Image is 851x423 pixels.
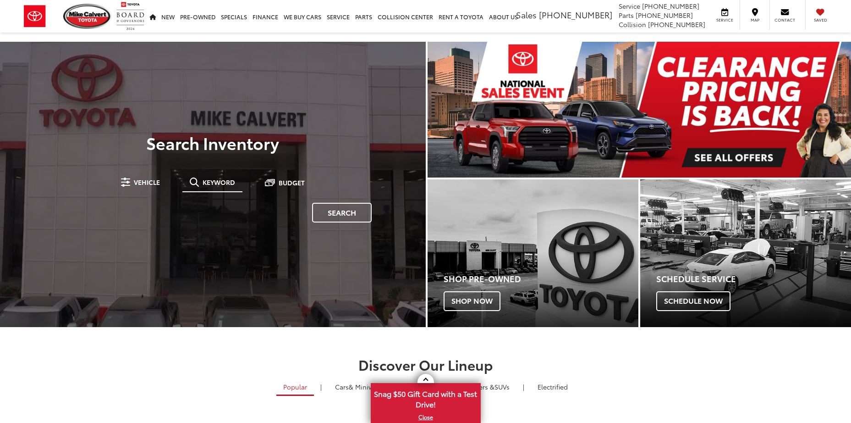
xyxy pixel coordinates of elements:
span: Sales [516,9,537,21]
span: Service [714,17,735,23]
span: Contact [774,17,795,23]
h4: Shop Pre-Owned [444,274,638,284]
span: Saved [810,17,830,23]
span: Service [619,1,640,11]
span: Keyword [203,179,235,185]
div: Toyota [640,179,851,327]
span: & Minivan [349,382,379,391]
li: | [521,382,527,391]
h2: Discover Our Lineup [103,357,749,372]
a: Cars [328,379,386,395]
span: [PHONE_NUMBER] [539,9,612,21]
span: [PHONE_NUMBER] [642,1,699,11]
span: Collision [619,20,646,29]
span: Snag $50 Gift Card with a Test Drive! [372,384,480,412]
a: SUVs [447,379,516,395]
h3: Search Inventory [38,134,387,152]
h4: Schedule Service [656,274,851,284]
div: Toyota [428,179,638,327]
a: Shop Pre-Owned Shop Now [428,179,638,327]
a: Search [312,203,372,223]
a: Electrified [531,379,575,395]
span: Vehicle [134,179,160,185]
img: Mike Calvert Toyota [63,4,112,29]
a: Popular [276,379,314,396]
span: Map [745,17,765,23]
li: | [318,382,324,391]
span: Budget [279,179,305,186]
a: Schedule Service Schedule Now [640,179,851,327]
span: Schedule Now [656,291,730,311]
span: Parts [619,11,634,20]
span: [PHONE_NUMBER] [648,20,705,29]
span: [PHONE_NUMBER] [636,11,693,20]
span: Shop Now [444,291,500,311]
